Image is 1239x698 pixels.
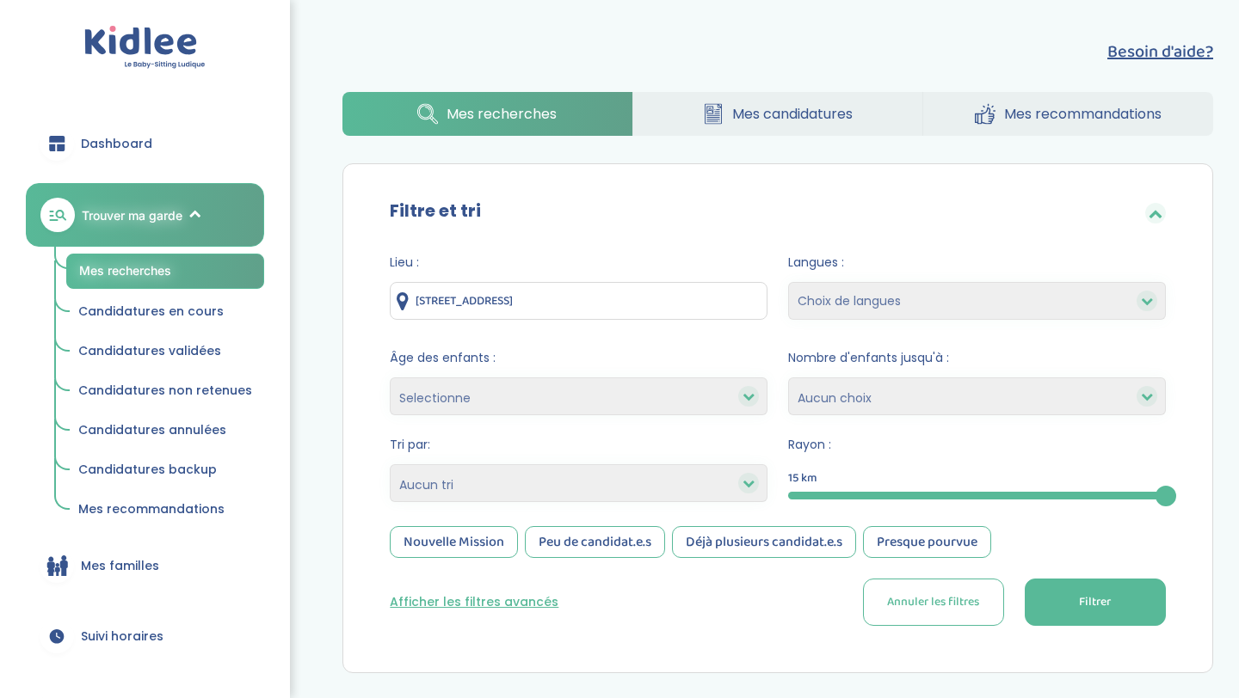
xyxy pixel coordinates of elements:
[81,628,163,646] span: Suivi horaires
[78,500,225,517] span: Mes recommandations
[447,103,557,125] span: Mes recherches
[1004,103,1162,125] span: Mes recommandations
[26,183,264,247] a: Trouver ma garde
[78,382,252,399] span: Candidatures non retenues
[788,469,817,487] span: 15 km
[66,375,264,407] a: Candidatures non retenues
[887,593,979,611] span: Annuler les filtres
[788,254,1166,272] span: Langues :
[390,526,518,558] div: Nouvelle Mission
[78,461,217,478] span: Candidatures backup
[26,535,264,597] a: Mes familles
[633,92,922,136] a: Mes candidatures
[66,414,264,447] a: Candidatures annulées
[79,263,171,278] span: Mes recherches
[923,92,1213,136] a: Mes recommandations
[66,493,264,526] a: Mes recommandations
[788,349,1166,367] span: Nombre d'enfants jusqu'à :
[1079,593,1111,611] span: Filtrer
[525,526,665,558] div: Peu de candidat.e.s
[66,254,264,289] a: Mes recherches
[390,254,767,272] span: Lieu :
[390,349,767,367] span: Âge des enfants :
[672,526,856,558] div: Déjà plusieurs candidat.e.s
[732,103,853,125] span: Mes candidatures
[66,296,264,328] a: Candidatures en cours
[863,579,1004,626] button: Annuler les filtres
[78,421,226,438] span: Candidatures annulées
[66,335,264,368] a: Candidatures validées
[390,593,558,611] button: Afficher les filtres avancés
[66,454,264,487] a: Candidatures backup
[390,436,767,454] span: Tri par:
[1107,39,1213,64] button: Besoin d'aide?
[78,342,221,359] span: Candidatures validées
[390,198,481,223] label: Filtre et tri
[390,282,767,320] input: Ville ou code postale
[84,26,206,70] img: logo.svg
[1025,579,1166,626] button: Filtrer
[342,92,632,136] a: Mes recherches
[81,135,152,153] span: Dashboard
[82,206,182,224] span: Trouver ma garde
[26,605,264,667] a: Suivi horaires
[788,436,1166,454] span: Rayon :
[78,303,224,320] span: Candidatures en cours
[26,113,264,174] a: Dashboard
[863,526,991,558] div: Presque pourvue
[81,557,159,575] span: Mes familles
